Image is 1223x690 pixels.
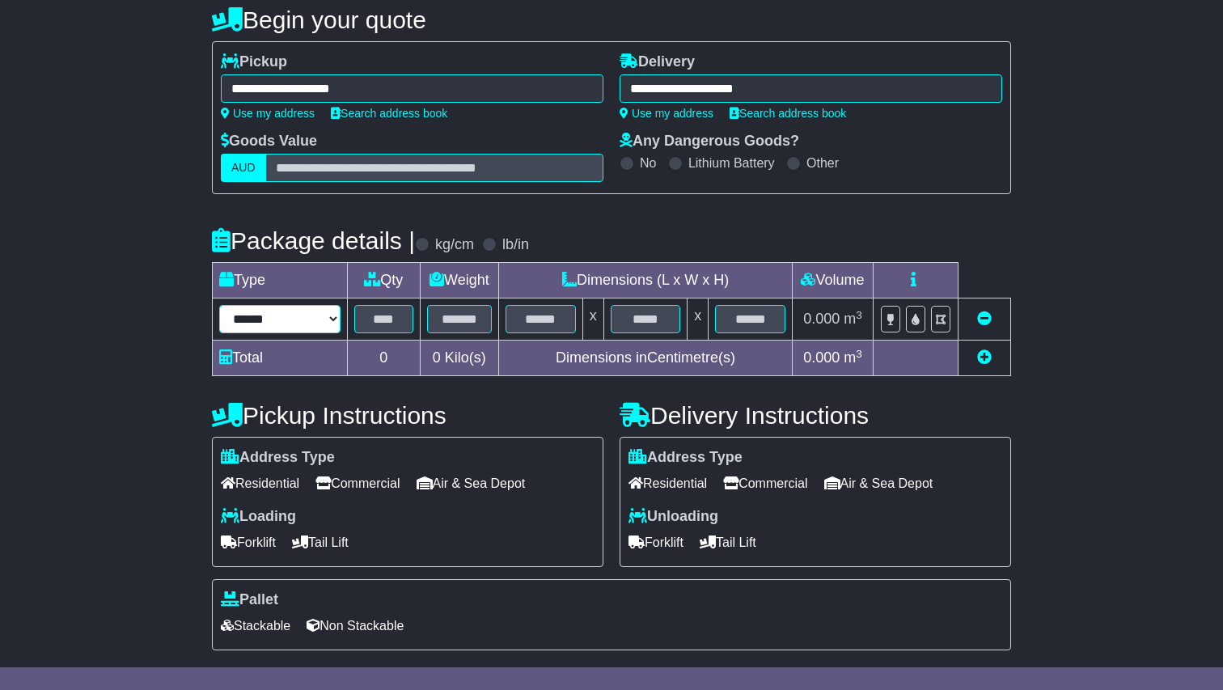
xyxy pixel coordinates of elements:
[212,227,415,254] h4: Package details |
[221,133,317,150] label: Goods Value
[213,263,348,298] td: Type
[856,348,862,360] sup: 3
[433,349,441,366] span: 0
[221,154,266,182] label: AUD
[348,341,421,376] td: 0
[420,341,499,376] td: Kilo(s)
[620,53,695,71] label: Delivery
[700,530,756,555] span: Tail Lift
[640,155,656,171] label: No
[315,471,400,496] span: Commercial
[221,449,335,467] label: Address Type
[212,402,603,429] h4: Pickup Instructions
[688,155,775,171] label: Lithium Battery
[628,471,707,496] span: Residential
[977,349,992,366] a: Add new item
[331,107,447,120] a: Search address book
[348,263,421,298] td: Qty
[221,53,287,71] label: Pickup
[417,471,526,496] span: Air & Sea Depot
[620,133,799,150] label: Any Dangerous Goods?
[806,155,839,171] label: Other
[213,341,348,376] td: Total
[844,349,862,366] span: m
[499,263,793,298] td: Dimensions (L x W x H)
[221,107,315,120] a: Use my address
[221,613,290,638] span: Stackable
[221,508,296,526] label: Loading
[628,530,683,555] span: Forklift
[221,471,299,496] span: Residential
[620,402,1011,429] h4: Delivery Instructions
[435,236,474,254] label: kg/cm
[803,349,840,366] span: 0.000
[221,591,278,609] label: Pallet
[502,236,529,254] label: lb/in
[803,311,840,327] span: 0.000
[292,530,349,555] span: Tail Lift
[628,449,743,467] label: Address Type
[307,613,404,638] span: Non Stackable
[582,298,603,341] td: x
[824,471,933,496] span: Air & Sea Depot
[212,6,1011,33] h4: Begin your quote
[792,263,873,298] td: Volume
[723,471,807,496] span: Commercial
[730,107,846,120] a: Search address book
[844,311,862,327] span: m
[856,309,862,321] sup: 3
[221,530,276,555] span: Forklift
[420,263,499,298] td: Weight
[977,311,992,327] a: Remove this item
[628,508,718,526] label: Unloading
[499,341,793,376] td: Dimensions in Centimetre(s)
[688,298,709,341] td: x
[620,107,713,120] a: Use my address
